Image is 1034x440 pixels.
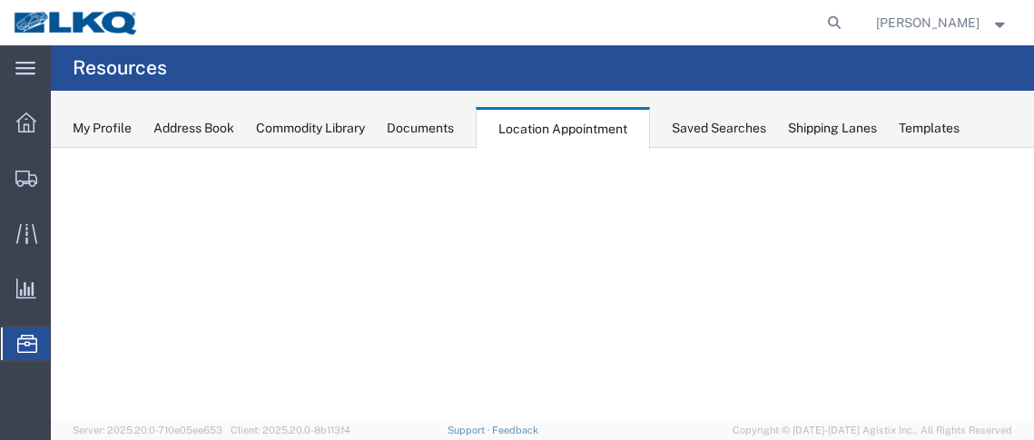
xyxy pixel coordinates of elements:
div: Address Book [153,119,234,138]
h4: Resources [73,45,167,91]
a: Support [448,425,493,435]
div: Shipping Lanes [788,119,877,138]
div: Saved Searches [672,119,766,138]
span: Server: 2025.20.0-710e05ee653 [73,425,222,435]
span: Krisann Metzger [876,13,980,33]
img: logo [13,9,140,36]
div: My Profile [73,119,132,138]
div: Location Appointment [476,107,650,149]
div: Commodity Library [256,119,365,138]
iframe: FS Legacy Container [51,148,1034,421]
div: Documents [387,119,454,138]
div: Templates [899,119,960,138]
span: Copyright © [DATE]-[DATE] Agistix Inc., All Rights Reserved [733,423,1012,438]
span: Client: 2025.20.0-8b113f4 [231,425,350,435]
a: Feedback [492,425,538,435]
button: [PERSON_NAME] [875,12,1009,34]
